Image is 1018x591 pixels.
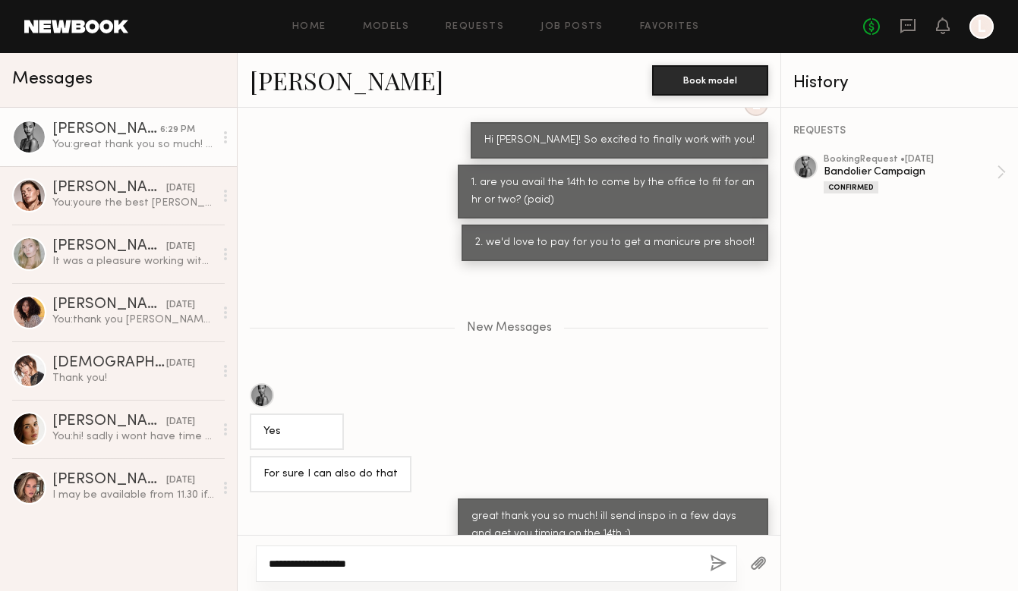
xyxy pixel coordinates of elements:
[824,181,878,193] div: Confirmed
[52,488,214,502] div: I may be available from 11.30 if that helps
[824,155,1006,193] a: bookingRequest •[DATE]Bandolier CampaignConfirmed
[793,126,1006,137] div: REQUESTS
[824,165,997,179] div: Bandolier Campaign
[250,64,443,96] a: [PERSON_NAME]
[166,415,195,429] div: [DATE]
[166,298,195,313] div: [DATE]
[446,22,504,32] a: Requests
[52,371,214,385] div: Thank you!
[52,239,166,254] div: [PERSON_NAME]
[484,132,755,149] div: Hi [PERSON_NAME]! So excited to finally work with you!
[52,429,214,444] div: You: hi! sadly i wont have time this week. Let us know when youre back and want to swing by the o...
[52,473,166,488] div: [PERSON_NAME]
[475,234,755,252] div: 2. we'd love to pay for you to get a manicure pre shoot!
[166,240,195,254] div: [DATE]
[824,155,997,165] div: booking Request • [DATE]
[160,123,195,137] div: 6:29 PM
[166,181,195,196] div: [DATE]
[969,14,994,39] a: L
[263,423,330,441] div: Yes
[52,181,166,196] div: [PERSON_NAME]
[292,22,326,32] a: Home
[52,196,214,210] div: You: youre the best [PERSON_NAME] thank you!!!
[52,122,160,137] div: [PERSON_NAME]
[166,473,195,488] div: [DATE]
[793,74,1006,92] div: History
[263,466,398,483] div: For sure I can also do that
[166,357,195,371] div: [DATE]
[52,297,166,313] div: [PERSON_NAME]
[52,313,214,327] div: You: thank you [PERSON_NAME]!!! you were so so great
[52,254,214,269] div: It was a pleasure working with all of you😊💕 Hope to see you again soon!
[52,356,166,371] div: [DEMOGRAPHIC_DATA][PERSON_NAME]
[52,414,166,429] div: [PERSON_NAME]
[363,22,409,32] a: Models
[652,65,768,96] button: Book model
[471,508,755,543] div: great thank you so much! ill send inspo in a few days and get you timing on the 14th :)
[52,137,214,152] div: You: great thank you so much! ill send inspo in a few days and get you timing on the 14th :)
[467,322,552,335] span: New Messages
[640,22,700,32] a: Favorites
[471,174,755,209] div: 1. are you avail the 14th to come by the office to fit for an hr or two? (paid)
[652,73,768,86] a: Book model
[541,22,604,32] a: Job Posts
[12,71,93,88] span: Messages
